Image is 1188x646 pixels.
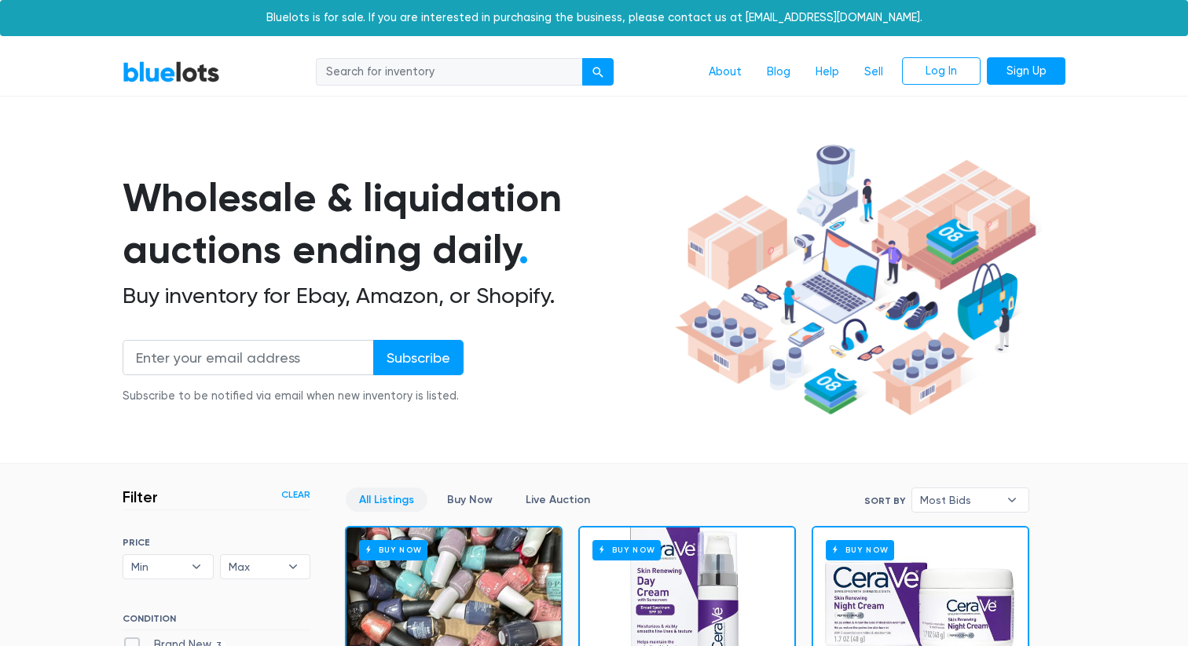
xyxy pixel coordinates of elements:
span: . [519,226,529,273]
a: Blog [754,57,803,87]
a: All Listings [346,487,427,512]
a: Live Auction [512,487,603,512]
h3: Filter [123,487,158,506]
h6: Buy Now [826,540,894,560]
img: hero-ee84e7d0318cb26816c560f6b4441b76977f77a177738b4e94f68c95b2b83dbb.png [669,137,1042,423]
a: BlueLots [123,60,220,83]
h2: Buy inventory for Ebay, Amazon, or Shopify. [123,283,669,309]
input: Search for inventory [316,58,583,86]
h6: Buy Now [592,540,661,560]
a: About [696,57,754,87]
a: Sign Up [987,57,1065,86]
div: Subscribe to be notified via email when new inventory is listed. [123,388,464,405]
span: Max [229,555,280,578]
b: ▾ [180,555,213,578]
span: Min [131,555,183,578]
a: Help [803,57,852,87]
label: Sort By [864,494,905,508]
input: Enter your email address [123,340,374,375]
a: Log In [902,57,981,86]
a: Sell [852,57,896,87]
h6: PRICE [123,537,310,548]
b: ▾ [277,555,310,578]
a: Clear [281,487,310,502]
h1: Wholesale & liquidation auctions ending daily [123,172,669,276]
b: ▾ [995,488,1028,512]
h6: CONDITION [123,613,310,630]
a: Buy Now [434,487,506,512]
input: Subscribe [373,340,464,375]
span: Most Bids [920,488,999,512]
h6: Buy Now [359,540,427,560]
